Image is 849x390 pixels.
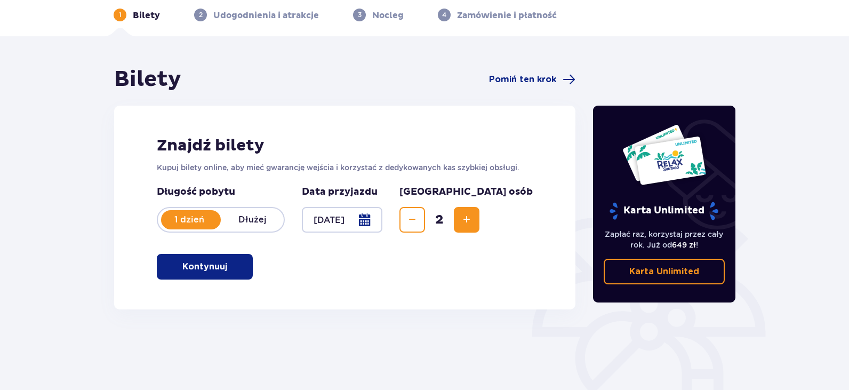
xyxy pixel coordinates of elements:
[114,66,181,93] h1: Bilety
[157,136,533,156] h2: Znajdź bilety
[399,186,533,198] p: [GEOGRAPHIC_DATA] osób
[157,186,285,198] p: Długość pobytu
[119,10,122,20] p: 1
[182,261,227,273] p: Kontynuuj
[629,266,699,277] p: Karta Unlimited
[442,10,446,20] p: 4
[157,162,533,173] p: Kupuj bilety online, aby mieć gwarancję wejścia i korzystać z dedykowanych kas szybkiej obsługi.
[133,10,160,21] p: Bilety
[158,214,221,226] p: 1 dzień
[358,10,362,20] p: 3
[221,214,284,226] p: Dłużej
[213,10,319,21] p: Udogodnienia i atrakcje
[399,207,425,233] button: Decrease
[604,229,725,250] p: Zapłać raz, korzystaj przez cały rok. Już od !
[372,10,404,21] p: Nocleg
[608,202,719,220] p: Karta Unlimited
[604,259,725,284] a: Karta Unlimited
[157,254,253,280] button: Kontynuuj
[489,73,575,86] a: Pomiń ten krok
[199,10,203,20] p: 2
[427,212,452,228] span: 2
[454,207,479,233] button: Increase
[302,186,378,198] p: Data przyjazdu
[672,241,696,249] span: 649 zł
[489,74,556,85] span: Pomiń ten krok
[457,10,557,21] p: Zamówienie i płatność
